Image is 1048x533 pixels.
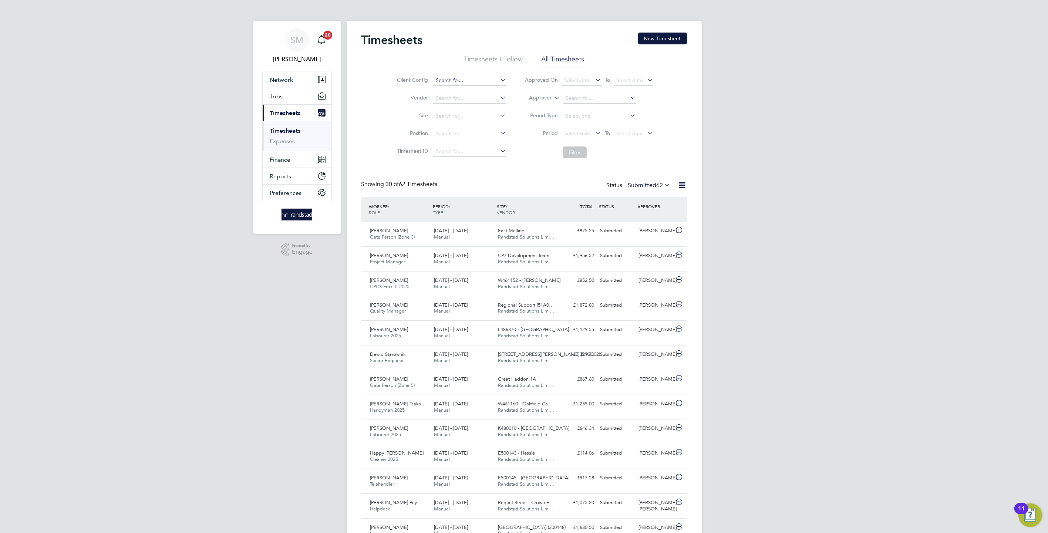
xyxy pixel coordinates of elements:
span: Quality Manager [370,308,406,314]
span: Finance [270,156,291,163]
span: Manual [434,407,450,413]
div: PERIOD [431,200,495,219]
a: 20 [314,28,329,52]
nav: Main navigation [253,21,341,234]
span: Preferences [270,189,302,196]
div: [PERSON_NAME] [636,472,674,484]
span: Randstad Solutions Limi… [498,357,555,364]
span: [DATE] - [DATE] [434,450,468,456]
div: £1,255.00 [559,398,597,410]
div: [PERSON_NAME] [636,274,674,287]
div: Status [607,181,672,191]
span: 62 [657,182,663,189]
div: STATUS [597,200,636,213]
span: Manual [434,234,450,240]
button: New Timesheet [638,33,687,44]
span: Manual [434,506,450,512]
span: Scott McGlynn [262,55,332,64]
span: Randstad Solutions Limi… [498,456,555,462]
span: [PERSON_NAME] [370,524,408,530]
span: Select date [616,130,643,137]
span: [GEOGRAPHIC_DATA] (300148) [498,524,566,530]
span: [DATE] - [DATE] [434,425,468,431]
div: Submitted [597,299,636,311]
input: Search for... [433,111,506,121]
div: WORKER [367,200,431,219]
span: To [603,128,612,138]
span: / [506,203,507,209]
div: [PERSON_NAME] [636,299,674,311]
span: K480010 - [GEOGRAPHIC_DATA] [498,425,569,431]
div: £867.60 [559,373,597,385]
span: [PERSON_NAME] [370,252,408,259]
div: [PERSON_NAME] [636,398,674,410]
span: E500145 - [GEOGRAPHIC_DATA] [498,475,569,481]
span: [DATE] - [DATE] [434,227,468,234]
input: Search for... [563,93,636,104]
input: Search for... [433,75,506,86]
span: Manual [434,431,450,438]
span: [DATE] - [DATE] [434,376,468,382]
span: [STREET_ADDRESS][PERSON_NAME] (54CC02) [498,351,600,357]
span: Manual [434,259,450,265]
span: Randstad Solutions Limi… [498,407,555,413]
div: Submitted [597,373,636,385]
label: Period Type [525,112,558,119]
div: £2,329.40 [559,348,597,361]
button: Preferences [263,185,331,201]
div: [PERSON_NAME] [636,447,674,459]
span: Timesheets [270,109,301,117]
li: All Timesheets [541,55,584,68]
span: Project Manager [370,259,405,265]
span: Powered by [292,243,313,249]
span: Handyman 2025 [370,407,405,413]
a: Expenses [270,138,295,145]
span: VENDOR [497,209,515,215]
span: Randstad Solutions Limi… [498,333,555,339]
span: 30 of [386,181,399,188]
span: Randstad Solutions Limi… [498,506,555,512]
div: Submitted [597,398,636,410]
div: Submitted [597,497,636,509]
span: W461152 - [PERSON_NAME] [498,277,560,283]
div: £646.34 [559,422,597,435]
span: [PERSON_NAME] [370,277,408,283]
span: Manual [434,382,450,388]
a: Timesheets [270,127,301,134]
img: randstad-logo-retina.png [282,209,312,220]
div: 11 [1018,509,1025,518]
div: [PERSON_NAME] [636,348,674,361]
div: [PERSON_NAME] [PERSON_NAME] [636,497,674,515]
span: [DATE] - [DATE] [434,499,468,506]
label: Position [395,130,428,136]
a: Powered byEngage [281,243,313,257]
span: 62 Timesheets [386,181,438,188]
div: Submitted [597,250,636,262]
span: [PERSON_NAME] [370,326,408,333]
div: Submitted [597,422,636,435]
span: Cleaner 2025 [370,456,398,462]
div: £114.06 [559,447,597,459]
span: Randstad Solutions Limi… [498,382,555,388]
span: [DATE] - [DATE] [434,252,468,259]
div: £852.50 [559,274,597,287]
div: £1,129.55 [559,324,597,336]
div: Submitted [597,324,636,336]
span: [DATE] - [DATE] [434,524,468,530]
span: Regional Support (51A0… [498,302,554,308]
div: £1,075.20 [559,497,597,509]
span: Labourer 2025 [370,333,401,339]
label: Vendor [395,94,428,101]
span: Select date [564,130,591,137]
span: [DATE] - [DATE] [434,277,468,283]
span: Manual [434,456,450,462]
button: Timesheets [263,105,331,121]
div: £917.28 [559,472,597,484]
div: APPROVER [636,200,674,213]
span: Telehandler [370,481,394,487]
input: Search for... [433,93,506,104]
span: TYPE [433,209,443,215]
label: Client Config [395,77,428,83]
div: [PERSON_NAME] [636,250,674,262]
button: Filter [563,146,587,158]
